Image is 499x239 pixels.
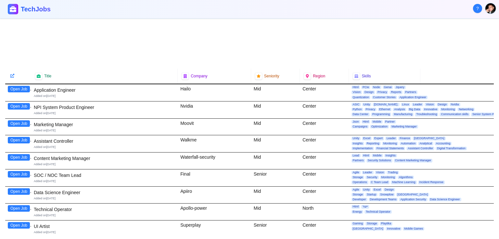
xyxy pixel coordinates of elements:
span: Development Teams [369,198,398,201]
span: Insights [352,142,364,145]
span: Machine Learning [391,180,417,184]
span: Manufacturing [392,113,414,116]
div: Marketing Manager [34,121,175,128]
div: Mid [251,84,300,101]
span: Security [365,176,379,179]
span: Finance [398,137,411,140]
div: UI Artist [34,223,175,230]
span: Html [362,120,370,124]
span: Node [372,86,381,89]
div: Apollo-power [178,204,251,220]
span: C Team Lead [370,180,390,184]
span: Genai [383,86,393,89]
div: Added on [DATE] [34,230,175,234]
span: Assistant Controller [406,147,434,150]
button: Open Job [8,120,30,127]
span: Startup [365,193,377,196]
span: Expert [373,137,384,140]
span: Playtika [380,222,393,225]
span: Reporting [365,142,381,145]
span: Marketing Manager [390,125,418,128]
span: Leader [362,171,374,174]
div: Added on [DATE] [34,111,175,115]
div: Center [300,135,349,152]
span: Innovative [423,108,439,111]
button: Open Job [8,103,30,110]
span: Design [383,188,395,192]
span: Vision [375,171,385,174]
span: PCIe [361,86,370,89]
span: Partner [384,120,396,124]
span: Application Engineer [398,96,428,99]
div: Mid [251,153,300,169]
span: Application Security [399,198,427,201]
span: Innovative [386,227,402,231]
span: Financial Statements [375,147,405,150]
button: Open Job [8,137,30,143]
span: ASIC [352,103,361,106]
div: Center [300,84,349,101]
span: Algorithms [398,176,414,179]
span: Privacy [365,108,377,111]
span: Storage [365,222,378,225]
div: Center [300,187,349,204]
span: Html [362,154,371,157]
div: Center [300,220,349,237]
h1: TechJobs [21,5,126,14]
span: Skills [362,73,371,79]
span: Customer Stories [372,96,397,99]
span: Incident Response [418,180,445,184]
div: Added on [DATE] [34,94,175,98]
span: Operations [352,180,368,184]
span: Vision [352,90,362,94]
div: Moovit [178,119,251,135]
div: Content Marketing Manager [34,155,175,162]
span: Accounting [435,142,452,145]
span: Analytical [418,142,433,145]
span: [GEOGRAPHIC_DATA] [352,227,385,231]
button: User menu [485,3,496,14]
span: Analysis [393,108,406,111]
div: SOC / NOC Team Lead [34,172,175,179]
span: Unity [362,188,371,192]
span: Digital Transformation [436,147,467,150]
span: Data Center [352,113,370,116]
span: Html [352,205,360,208]
span: Gaming [352,222,365,225]
div: Walkme [178,135,251,152]
span: Networking [457,108,475,111]
span: Python [352,108,363,111]
span: Trading [387,171,399,174]
div: Nvidia [178,101,251,118]
span: Unity [352,137,361,140]
span: ייצור [361,205,369,208]
span: Jquery [394,86,406,89]
span: [DOMAIN_NAME]. [373,103,400,106]
div: Center [300,119,349,135]
span: Design [437,103,448,106]
span: Excel [372,188,382,192]
span: Company [191,73,207,79]
button: About Techjobs [473,4,482,13]
div: Apiiro [178,187,251,204]
span: Energy [352,210,364,214]
span: Agile [352,171,361,174]
span: Communication skills [440,113,470,116]
div: Application Engineer [34,87,175,93]
span: Technical Operator [365,210,392,214]
span: Html [352,86,360,89]
span: Snowplow [379,193,395,196]
div: Hailo [178,84,251,101]
div: Mid [251,204,300,220]
span: Developer [352,198,367,201]
span: Seniority [264,73,279,79]
div: Center [300,153,349,169]
span: Title [44,73,51,79]
span: Storage [352,176,365,179]
span: Design [363,90,375,94]
span: Implementation [352,147,374,150]
div: Waterfall-security [178,153,251,169]
span: Partners [352,159,365,162]
span: Quantization [352,96,371,99]
span: Monitoring [382,142,398,145]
